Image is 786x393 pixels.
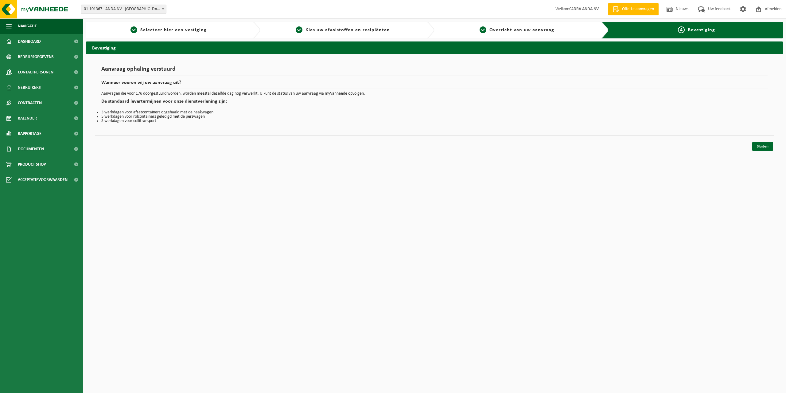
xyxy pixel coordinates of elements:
[608,3,659,15] a: Offerte aanvragen
[18,49,54,65] span: Bedrijfsgegevens
[621,6,656,12] span: Offerte aanvragen
[86,41,783,53] h2: Bevestiging
[438,26,597,34] a: 3Overzicht van uw aanvraag
[89,26,248,34] a: 1Selecteer hier een vestiging
[18,80,41,95] span: Gebruikers
[18,172,68,187] span: Acceptatievoorwaarden
[569,7,599,11] strong: C4DRV ANDA NV
[140,28,207,33] span: Selecteer hier een vestiging
[18,34,41,49] span: Dashboard
[752,142,773,151] a: Sluiten
[101,110,768,115] li: 3 werkdagen voor afzetcontainers opgehaald met de haakwagen
[81,5,166,14] span: 01-101367 - ANDA NV - BOORTMEERBEEK
[688,28,715,33] span: Bevestiging
[18,95,42,111] span: Contracten
[480,26,486,33] span: 3
[101,115,768,119] li: 5 werkdagen voor rolcontainers geledigd met de perswagen
[263,26,422,34] a: 2Kies uw afvalstoffen en recipiënten
[130,26,137,33] span: 1
[18,141,44,157] span: Documenten
[305,28,390,33] span: Kies uw afvalstoffen en recipiënten
[296,26,302,33] span: 2
[18,157,46,172] span: Product Shop
[101,92,768,96] p: Aanvragen die voor 17u doorgestuurd worden, worden meestal dezelfde dag nog verwerkt. U kunt de s...
[18,111,37,126] span: Kalender
[678,26,685,33] span: 4
[101,80,768,88] h2: Wanneer voeren wij uw aanvraag uit?
[101,119,768,123] li: 5 werkdagen voor collitransport
[101,99,768,107] h2: De standaard levertermijnen voor onze dienstverlening zijn:
[18,18,37,34] span: Navigatie
[18,126,41,141] span: Rapportage
[489,28,554,33] span: Overzicht van uw aanvraag
[18,65,53,80] span: Contactpersonen
[101,66,768,76] h1: Aanvraag ophaling verstuurd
